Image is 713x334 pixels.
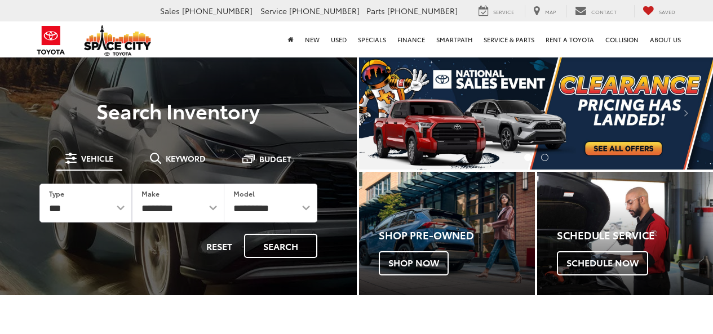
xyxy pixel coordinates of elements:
[600,21,644,57] a: Collision
[182,5,253,16] span: [PHONE_NUMBER]
[233,189,255,198] label: Model
[49,189,64,198] label: Type
[84,25,152,56] img: Space City Toyota
[244,234,317,258] button: Search
[431,21,478,57] a: SmartPath
[30,22,72,59] img: Toyota
[352,21,392,57] a: Specials
[545,8,556,15] span: Map
[493,8,514,15] span: Service
[141,189,160,198] label: Make
[379,230,535,241] h4: Shop Pre-Owned
[359,172,535,295] a: Shop Pre-Owned Shop Now
[366,5,385,16] span: Parts
[260,5,287,16] span: Service
[81,154,113,162] span: Vehicle
[24,99,333,122] h3: Search Inventory
[541,154,548,161] li: Go to slide number 2.
[540,21,600,57] a: Rent a Toyota
[591,8,617,15] span: Contact
[557,230,713,241] h4: Schedule Service
[566,5,625,17] a: Contact
[537,172,713,295] div: Toyota
[160,5,180,16] span: Sales
[392,21,431,57] a: Finance
[166,154,206,162] span: Keyword
[644,21,687,57] a: About Us
[359,79,412,147] button: Click to view previous picture.
[525,5,564,17] a: Map
[634,5,684,17] a: My Saved Vehicles
[470,5,522,17] a: Service
[259,155,291,163] span: Budget
[282,21,299,57] a: Home
[299,21,325,57] a: New
[325,21,352,57] a: Used
[379,251,449,275] span: Shop Now
[387,5,458,16] span: [PHONE_NUMBER]
[359,172,535,295] div: Toyota
[289,5,360,16] span: [PHONE_NUMBER]
[557,251,648,275] span: Schedule Now
[537,172,713,295] a: Schedule Service Schedule Now
[197,234,242,258] button: Reset
[524,154,532,161] li: Go to slide number 1.
[478,21,540,57] a: Service & Parts
[660,79,713,147] button: Click to view next picture.
[659,8,675,15] span: Saved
